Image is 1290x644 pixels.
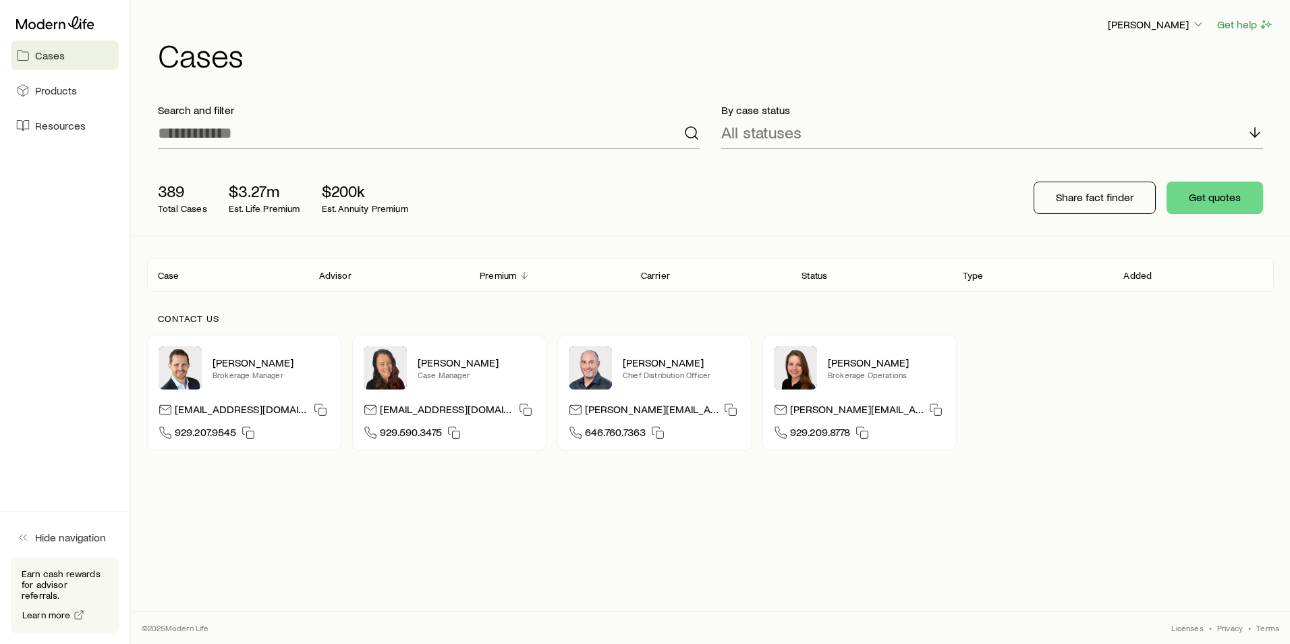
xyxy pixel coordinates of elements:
img: Abby McGuigan [364,346,407,390]
p: Type [963,270,984,281]
p: Est. Life Premium [229,203,300,214]
div: Earn cash rewards for advisor referrals.Learn more [11,558,119,633]
p: [EMAIL_ADDRESS][DOMAIN_NAME] [380,402,513,421]
a: Products [11,76,119,105]
span: 646.760.7363 [585,425,646,444]
p: Status [802,270,827,281]
button: Get quotes [1167,182,1263,214]
a: Privacy [1217,622,1243,633]
p: Premium [480,270,516,281]
p: © 2025 Modern Life [142,622,209,633]
span: Products [35,84,77,97]
p: Total Cases [158,203,207,214]
p: [PERSON_NAME] [1108,18,1205,31]
span: Hide navigation [35,531,106,544]
p: Case [158,270,179,281]
span: 929.590.3475 [380,425,442,444]
img: Nick Weiler [159,346,202,390]
p: [PERSON_NAME] [213,356,330,369]
p: Advisor [319,270,352,281]
span: Cases [35,49,65,62]
span: 929.207.9545 [175,425,236,444]
button: Get help [1216,17,1274,32]
p: All statuses [721,123,802,142]
p: $3.27m [229,182,300,200]
img: Ellen Wall [774,346,817,390]
button: [PERSON_NAME] [1107,17,1206,33]
a: Cases [11,41,119,70]
h1: Cases [158,38,1274,71]
p: [PERSON_NAME][EMAIL_ADDRESS][DOMAIN_NAME] [585,402,719,421]
img: Dan Pierson [569,346,612,390]
p: Contact us [158,313,1263,324]
p: [PERSON_NAME] [623,356,740,369]
p: Share fact finder [1056,190,1133,204]
p: 389 [158,182,207,200]
a: Resources [11,111,119,140]
p: Case Manager [418,369,535,380]
p: Added [1123,270,1152,281]
span: • [1209,622,1212,633]
button: Share fact finder [1034,182,1156,214]
div: Client cases [147,258,1274,292]
span: Learn more [22,610,71,620]
p: Brokerage Operations [828,369,945,380]
span: 929.209.8778 [790,425,850,444]
span: • [1248,622,1251,633]
a: Terms [1256,622,1279,633]
p: [PERSON_NAME][EMAIL_ADDRESS][DOMAIN_NAME] [790,402,924,421]
p: Search and filter [158,103,700,117]
p: By case status [721,103,1263,117]
p: Chief Distribution Officer [623,369,740,380]
p: Brokerage Manager [213,369,330,380]
p: $200k [322,182,408,200]
button: Hide navigation [11,522,119,552]
p: Earn cash rewards for advisor referrals. [22,568,108,601]
p: [PERSON_NAME] [828,356,945,369]
p: Carrier [641,270,670,281]
p: [PERSON_NAME] [418,356,535,369]
span: Resources [35,119,86,132]
p: [EMAIL_ADDRESS][DOMAIN_NAME] [175,402,308,421]
p: Est. Annuity Premium [322,203,408,214]
a: Licenses [1171,622,1203,633]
